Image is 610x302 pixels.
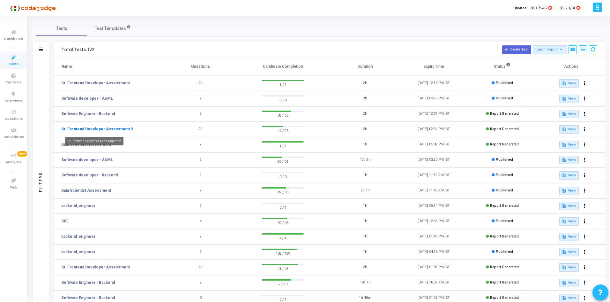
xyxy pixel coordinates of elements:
[61,111,115,117] a: Software Engineer - Backend
[562,250,566,254] mat-icon: description
[496,158,513,162] span: Published
[166,76,235,91] td: 22
[490,234,519,238] span: Report Generated
[399,137,468,152] td: [DATE] 05:38 PM IST
[166,229,235,244] td: 2
[562,296,566,300] mat-icon: description
[166,183,235,198] td: 2
[17,151,27,157] span: New
[468,58,537,76] th: Status
[536,5,547,11] span: 0/246
[61,218,69,224] a: SRE
[166,168,235,183] td: 2
[61,234,95,239] a: backend_engineer
[331,198,399,214] td: 1h
[565,5,575,11] span: 28/31
[8,2,56,14] img: logo
[496,173,513,177] span: Published
[5,80,22,85] span: Contests
[331,58,399,76] th: Duration
[399,229,468,244] td: [DATE] 01:19 PM IST
[562,143,566,147] mat-icon: description
[262,281,304,287] span: 7 / 10
[331,183,399,198] td: 2d 1h
[262,97,304,103] span: 0 / 0
[399,76,468,91] td: [DATE] 12:15 PM IST
[399,152,468,168] td: [DATE] 03:20 PM IST
[559,79,579,88] button: View
[559,202,579,210] button: View
[166,214,235,229] td: 4
[559,95,579,103] button: View
[38,147,44,217] div: Filters
[262,127,304,134] span: 47 / 93
[490,296,519,300] span: Report Generated
[9,62,19,67] span: Tests
[562,158,566,162] mat-icon: description
[496,250,513,254] span: Published
[559,279,579,287] button: View
[502,45,531,54] button: Create Test
[559,233,579,241] button: View
[399,260,468,275] td: [DATE] 01:09 PM IST
[61,295,115,301] a: Software Engineer - Backend
[262,112,304,118] span: 38 / 55
[262,143,304,149] span: 1 / 1
[10,185,17,190] span: FAQ
[490,142,519,146] span: Report Generated
[166,106,235,122] td: 2
[331,91,399,106] td: 2h
[5,98,23,104] span: Interviews
[166,275,235,290] td: 2
[562,219,566,224] mat-icon: description
[331,122,399,137] td: 2h
[490,127,519,131] span: Report Generated
[61,264,130,270] a: Sr. Frontend Developer Assessment
[560,6,564,11] span: I
[166,91,235,106] td: 2
[399,198,468,214] td: [DATE] 05:14 PM IST
[555,4,556,11] span: |
[399,91,468,106] td: [DATE] 03:20 PM IST
[56,25,67,32] span: Tests
[331,137,399,152] td: 1h
[166,58,235,76] th: Questions
[399,214,468,229] td: [DATE] 12:56 PM IST
[166,137,235,152] td: 2
[490,265,519,269] span: Report Generated
[559,217,579,226] button: View
[559,263,579,272] button: View
[533,45,567,54] button: Export Report
[562,127,566,132] mat-icon: description
[562,81,566,86] mat-icon: description
[262,158,304,164] span: 29 / 61
[562,265,566,270] mat-icon: description
[399,106,468,122] td: [DATE] 12:19 PM IST
[562,112,566,116] mat-icon: description
[496,96,513,100] span: Published
[166,260,235,275] td: 22
[61,249,95,255] a: backend_engineer
[262,219,304,226] span: 39 / 65
[166,122,235,137] td: 22
[490,204,519,208] span: Report Generated
[559,141,579,149] button: View
[331,275,399,290] td: 10d 1h
[61,188,111,193] a: Data Scientist Assessment
[399,183,468,198] td: [DATE] 11:12 AM IST
[331,152,399,168] td: 12d 2h
[537,58,605,76] th: Actions
[562,281,566,285] mat-icon: description
[562,189,566,193] mat-icon: description
[559,125,579,134] button: View
[399,244,468,260] td: [DATE] 04:15 PM IST
[61,126,133,132] a: Sr. Frontend Developer Assessment 2
[331,106,399,122] td: 2h
[262,189,304,195] span: 19 / 33
[399,58,468,76] th: Expiry Time
[490,112,519,116] span: Report Generated
[559,110,579,118] button: View
[515,5,528,11] label: Invites:
[61,80,130,86] a: Sr. Frontend Developer Assessment
[61,157,113,163] a: Software developer - AI/ML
